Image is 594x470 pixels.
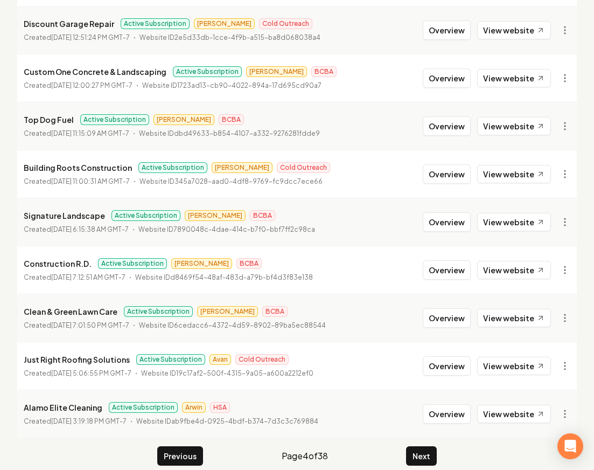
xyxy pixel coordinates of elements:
[209,354,231,365] span: Avan
[24,209,105,222] p: Signature Landscape
[135,272,313,283] p: Website ID d8469f54-48af-483d-a79b-bf4d3f83e138
[51,369,131,377] time: [DATE] 5:06:55 PM GMT-7
[282,450,328,462] span: Page 4 of 38
[423,68,471,88] button: Overview
[477,261,551,279] a: View website
[51,177,130,185] time: [DATE] 11:00:31 AM GMT-7
[24,320,129,331] p: Created
[423,308,471,328] button: Overview
[250,210,275,221] span: BCBA
[138,162,207,173] span: Active Subscription
[141,368,313,379] p: Website ID 19c17af2-500f-4315-9a05-a600a2212ef0
[153,114,214,125] span: [PERSON_NAME]
[173,66,242,77] span: Active Subscription
[111,210,180,221] span: Active Subscription
[182,402,206,413] span: Arwin
[139,32,320,43] p: Website ID 2e5d33db-1cce-4f9b-a515-ba8d068038a4
[24,176,130,187] p: Created
[51,417,127,425] time: [DATE] 3:19:18 PM GMT-7
[51,81,132,89] time: [DATE] 12:00:27 PM GMT-7
[51,129,129,137] time: [DATE] 11:15:09 AM GMT-7
[24,353,130,366] p: Just Right Roofing Solutions
[51,273,125,281] time: [DATE] 7:12:51 AM GMT-7
[24,65,166,78] p: Custom One Concrete & Landscaping
[277,162,330,173] span: Cold Outreach
[139,128,320,139] p: Website ID dbd49633-b854-4107-a332-9276281fdde9
[259,18,312,29] span: Cold Outreach
[423,404,471,424] button: Overview
[136,354,205,365] span: Active Subscription
[121,18,190,29] span: Active Subscription
[219,114,244,125] span: BCBA
[235,354,289,365] span: Cold Outreach
[138,224,315,235] p: Website ID 7890048c-4dae-414c-b7f0-bbf7ff2c98ca
[24,113,74,126] p: Top Dog Fuel
[24,128,129,139] p: Created
[136,416,318,427] p: Website ID ab9fbe4d-0925-4bdf-b374-7d3c3c769884
[262,306,288,317] span: BCBA
[51,225,129,233] time: [DATE] 6:15:38 AM GMT-7
[423,116,471,136] button: Overview
[98,258,167,269] span: Active Subscription
[24,161,132,174] p: Building Roots Construction
[236,258,262,269] span: BCBA
[24,416,127,427] p: Created
[109,402,178,413] span: Active Subscription
[157,446,203,466] button: Previous
[212,162,272,173] span: [PERSON_NAME]
[24,272,125,283] p: Created
[311,66,337,77] span: BCBA
[171,258,232,269] span: [PERSON_NAME]
[477,21,551,39] a: View website
[24,401,102,414] p: Alamo Elite Cleaning
[80,114,149,125] span: Active Subscription
[24,368,131,379] p: Created
[477,357,551,375] a: View website
[24,305,117,318] p: Clean & Green Lawn Care
[24,257,92,270] p: Construction R.D.
[557,433,583,459] div: Open Intercom Messenger
[423,20,471,40] button: Overview
[477,405,551,423] a: View website
[194,18,255,29] span: [PERSON_NAME]
[406,446,437,466] button: Next
[185,210,246,221] span: [PERSON_NAME]
[51,33,130,42] time: [DATE] 12:51:24 PM GMT-7
[210,402,230,413] span: HSA
[477,165,551,183] a: View website
[24,224,129,235] p: Created
[423,356,471,376] button: Overview
[142,80,322,91] p: Website ID 1723ad13-cb90-4022-894a-17d695cd90a7
[477,69,551,87] a: View website
[246,66,307,77] span: [PERSON_NAME]
[423,260,471,280] button: Overview
[423,212,471,232] button: Overview
[477,117,551,135] a: View website
[24,32,130,43] p: Created
[139,176,323,187] p: Website ID 345a7028-aad0-4df8-9769-fc9dcc7ece66
[477,309,551,327] a: View website
[24,80,132,91] p: Created
[124,306,193,317] span: Active Subscription
[423,164,471,184] button: Overview
[197,306,258,317] span: [PERSON_NAME]
[24,17,114,30] p: Discount Garage Repair
[139,320,326,331] p: Website ID 6cedacc6-4372-4d59-8902-89ba5ec88544
[51,321,129,329] time: [DATE] 7:01:50 PM GMT-7
[477,213,551,231] a: View website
